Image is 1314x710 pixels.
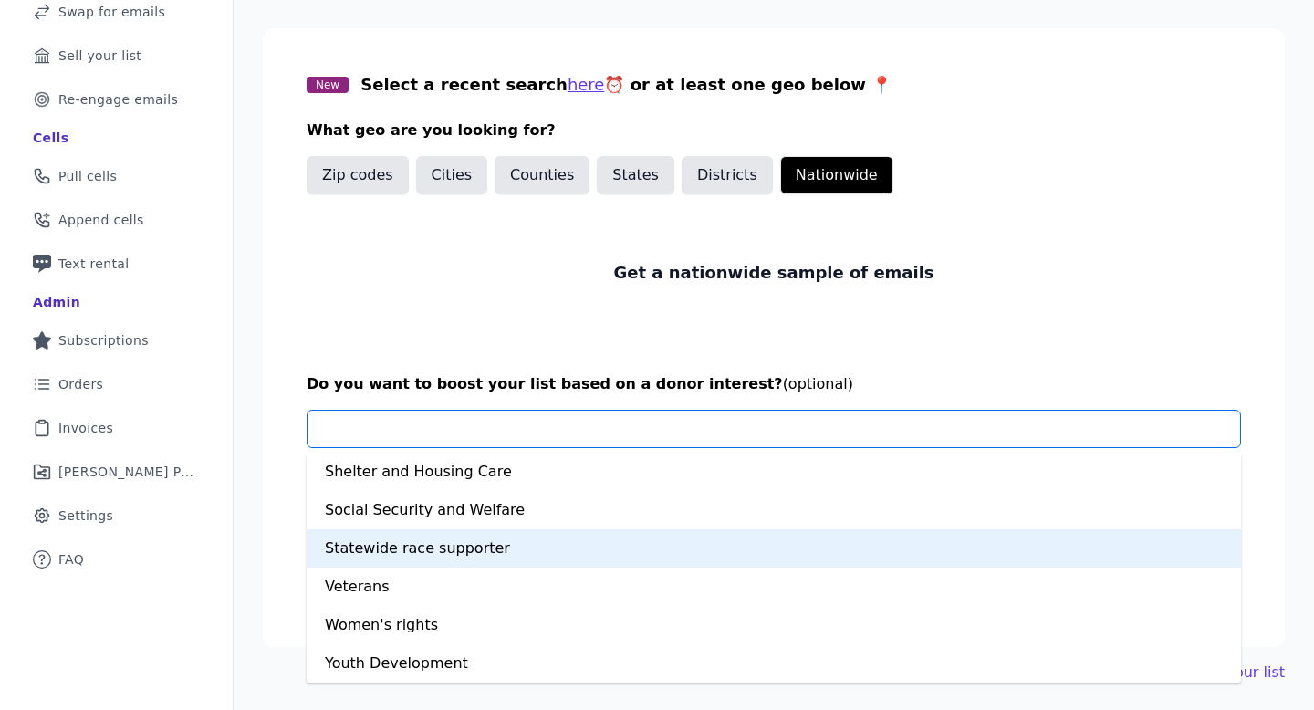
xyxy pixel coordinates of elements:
div: Shelter and Housing Care [307,453,1241,491]
div: Women's rights [307,606,1241,644]
div: Veterans [307,568,1241,606]
span: Sell your list [58,47,141,65]
div: Cells [33,129,68,147]
div: Statewide race supporter [307,529,1241,568]
button: Cities [416,156,488,194]
a: Append cells [15,200,218,240]
a: FAQ [15,539,218,579]
span: (optional) [783,375,853,392]
button: Nationwide [780,156,893,194]
a: Pull cells [15,156,218,196]
span: Invoices [58,419,113,437]
span: FAQ [58,550,84,569]
button: Zip codes [307,156,409,194]
span: Swap for emails [58,3,165,21]
span: New [307,77,349,93]
a: Re-engage emails [15,79,218,120]
span: Pull cells [58,167,117,185]
button: Counties [495,156,589,194]
button: Districts [682,156,773,194]
a: Invoices [15,408,218,448]
a: Settings [15,496,218,536]
p: Click & select your interest [307,452,1241,474]
div: Admin [33,293,80,311]
button: here [568,72,605,98]
span: Settings [58,506,113,525]
span: Append cells [58,211,144,229]
a: Orders [15,364,218,404]
span: Re-engage emails [58,90,178,109]
span: [PERSON_NAME] Performance [58,463,196,481]
span: Subscriptions [58,331,149,350]
span: Do you want to boost your list based on a donor interest? [307,375,783,392]
a: Sell your list [15,36,218,76]
a: [PERSON_NAME] Performance [15,452,218,492]
button: States [597,156,674,194]
span: Text rental [58,255,130,273]
span: Orders [58,375,103,393]
span: Select a recent search ⏰ or at least one geo below 📍 [360,75,892,94]
p: Get a nationwide sample of emails [613,260,933,286]
h3: What geo are you looking for? [307,120,1241,141]
div: Youth Development [307,644,1241,683]
a: Text rental [15,244,218,284]
a: Subscriptions [15,320,218,360]
div: Social Security and Welfare [307,491,1241,529]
